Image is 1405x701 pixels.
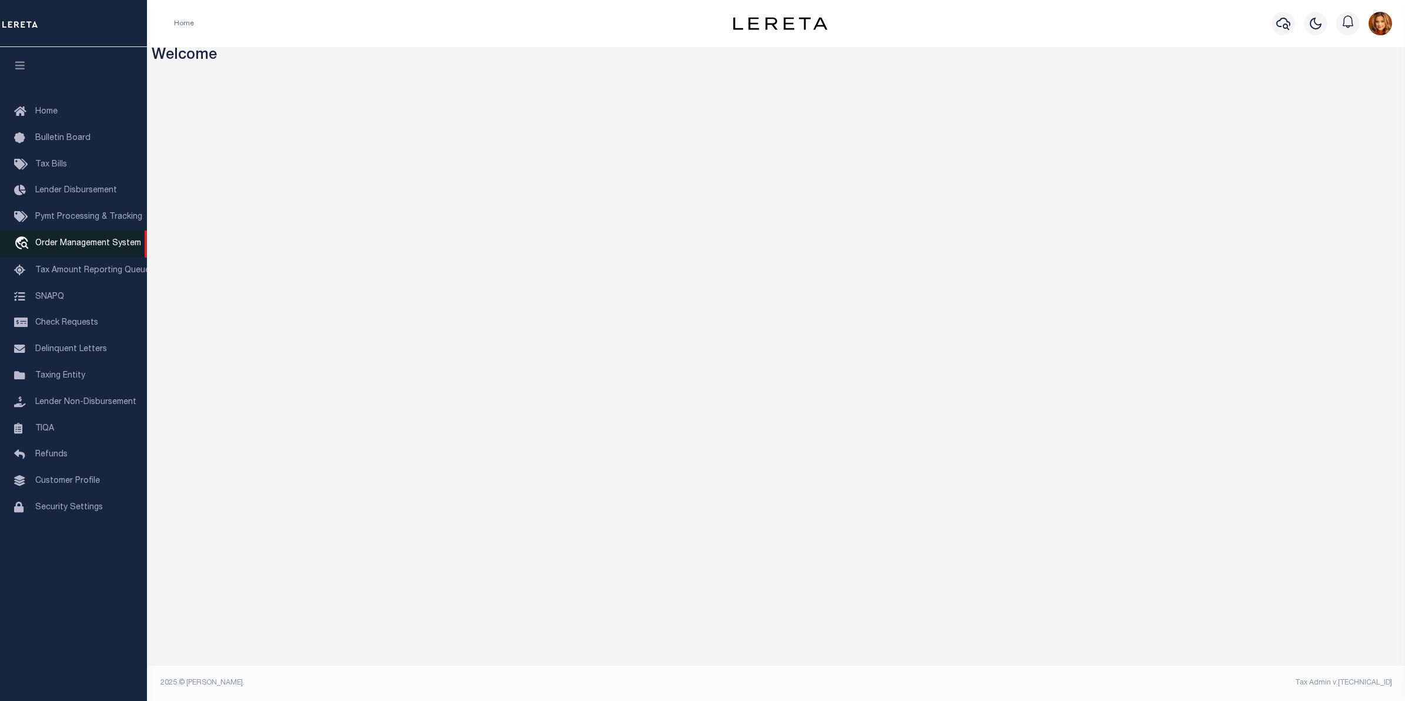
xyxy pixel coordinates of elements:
[35,477,100,485] span: Customer Profile
[35,186,117,195] span: Lender Disbursement
[35,292,64,301] span: SNAPQ
[35,398,136,406] span: Lender Non-Disbursement
[35,450,68,459] span: Refunds
[35,372,85,380] span: Taxing Entity
[35,161,67,169] span: Tax Bills
[35,134,91,142] span: Bulletin Board
[174,18,194,29] li: Home
[785,677,1392,688] div: Tax Admin v.[TECHNICAL_ID]
[35,108,58,116] span: Home
[35,239,141,248] span: Order Management System
[35,319,98,327] span: Check Requests
[14,236,33,252] i: travel_explore
[35,213,142,221] span: Pymt Processing & Tracking
[733,17,827,30] img: logo-dark.svg
[35,424,54,432] span: TIQA
[152,47,1401,65] h3: Welcome
[35,266,150,275] span: Tax Amount Reporting Queue
[35,503,103,512] span: Security Settings
[152,677,777,688] div: 2025 © [PERSON_NAME].
[35,345,107,353] span: Delinquent Letters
